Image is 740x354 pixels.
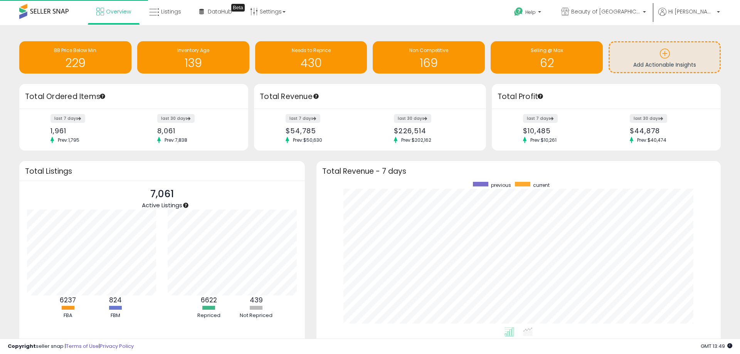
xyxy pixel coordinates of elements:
label: last 30 days [394,114,431,123]
b: 6622 [201,295,217,305]
span: Overview [106,8,131,15]
div: Repriced [186,312,232,319]
h3: Total Ordered Items [25,91,242,102]
span: Add Actionable Insights [633,61,696,69]
div: 1,961 [50,127,128,135]
h1: 229 [23,57,128,69]
div: FBM [92,312,138,319]
span: Hi [PERSON_NAME] [668,8,715,15]
a: Add Actionable Insights [610,42,720,72]
label: last 7 days [523,114,558,123]
h1: 430 [259,57,363,69]
div: FBA [45,312,91,319]
div: Tooltip anchor [537,93,544,100]
span: 2025-09-17 13:49 GMT [701,342,732,350]
span: Active Listings [142,201,182,209]
span: previous [491,182,511,188]
div: Tooltip anchor [99,93,106,100]
div: seller snap | | [8,343,134,350]
span: Prev: $40,474 [633,137,670,143]
h1: 139 [141,57,246,69]
span: Selling @ Max [531,47,563,54]
a: Inventory Age 139 [137,41,249,74]
b: 439 [250,295,263,305]
h3: Total Listings [25,168,299,174]
span: Prev: 1,795 [54,137,83,143]
h3: Total Revenue [260,91,480,102]
span: DataHub [208,8,232,15]
a: Needs to Reprice 430 [255,41,367,74]
span: Needs to Reprice [292,47,331,54]
div: Tooltip anchor [182,202,189,209]
span: Non Competitive [409,47,448,54]
span: Prev: $10,261 [526,137,560,143]
a: Non Competitive 169 [373,41,485,74]
h1: 169 [377,57,481,69]
span: Beauty of [GEOGRAPHIC_DATA] [571,8,641,15]
a: Hi [PERSON_NAME] [658,8,720,25]
div: 8,061 [157,127,235,135]
b: 824 [109,295,122,305]
p: 7,061 [142,187,182,201]
label: last 30 days [157,114,195,123]
div: Tooltip anchor [231,4,245,12]
a: BB Price Below Min 229 [19,41,131,74]
label: last 30 days [630,114,667,123]
span: Listings [161,8,181,15]
h3: Total Revenue - 7 days [322,168,715,174]
a: Terms of Use [66,342,99,350]
b: 6237 [60,295,76,305]
a: Help [508,1,549,25]
a: Selling @ Max 62 [491,41,603,74]
div: $44,878 [630,127,707,135]
div: Tooltip anchor [313,93,320,100]
i: Get Help [514,7,523,17]
label: last 7 days [286,114,320,123]
span: Inventory Age [177,47,209,54]
span: BB Price Below Min [54,47,96,54]
div: $10,485 [523,127,600,135]
label: last 7 days [50,114,85,123]
span: Prev: 7,838 [161,137,191,143]
div: $54,785 [286,127,364,135]
span: Prev: $202,162 [397,137,435,143]
div: $226,514 [394,127,473,135]
a: Privacy Policy [100,342,134,350]
span: Help [525,9,536,15]
strong: Copyright [8,342,36,350]
h1: 62 [494,57,599,69]
span: current [533,182,550,188]
h3: Total Profit [498,91,715,102]
div: Not Repriced [233,312,279,319]
span: Prev: $50,630 [289,137,326,143]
